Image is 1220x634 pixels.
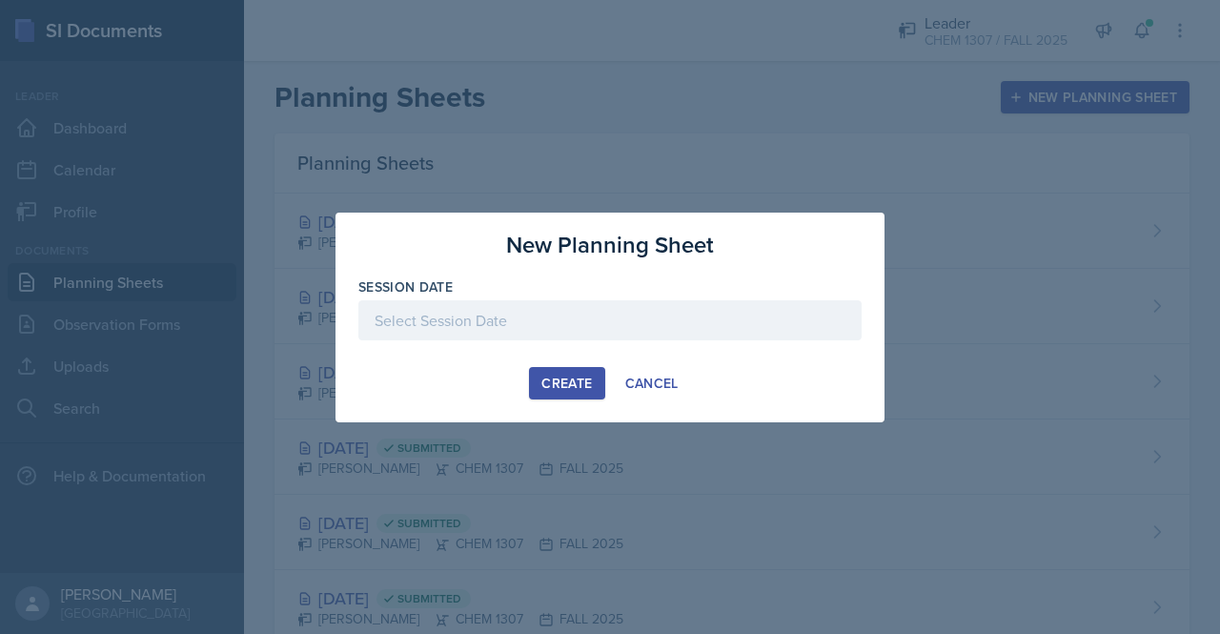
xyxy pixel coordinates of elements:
button: Cancel [613,367,691,399]
h3: New Planning Sheet [506,228,714,262]
label: Session Date [358,277,453,297]
div: Create [541,376,592,391]
button: Create [529,367,604,399]
div: Cancel [625,376,679,391]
